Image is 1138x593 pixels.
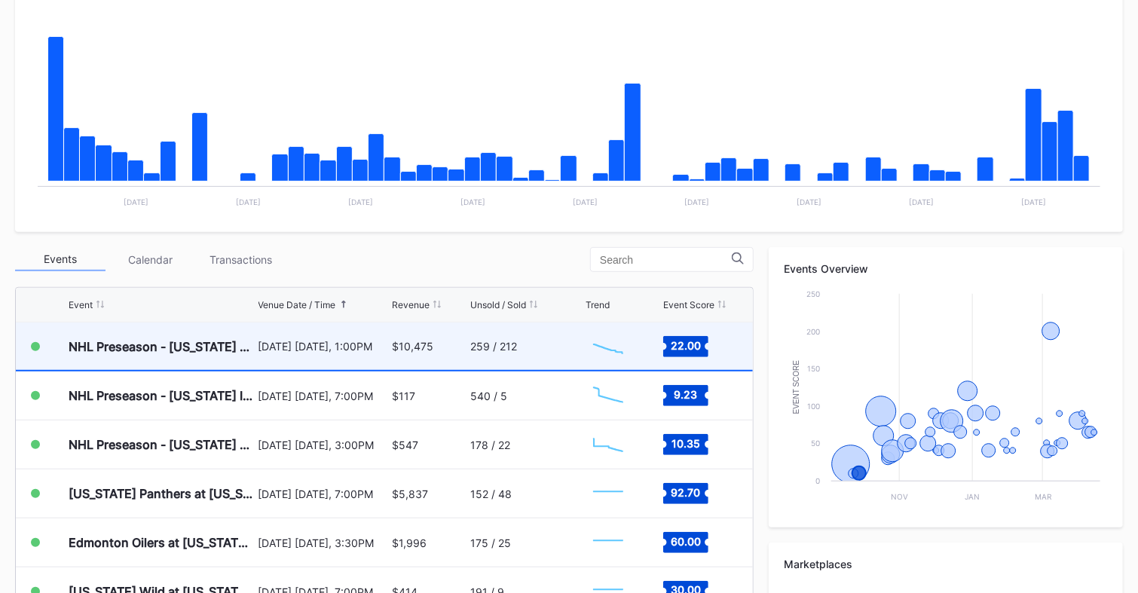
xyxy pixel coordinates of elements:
div: NHL Preseason - [US_STATE] Capitals at [US_STATE] Devils (Split Squad) [69,437,255,452]
text: 9.23 [675,388,698,401]
text: [DATE] [797,197,822,206]
div: Edmonton Oilers at [US_STATE] Devils [69,535,255,550]
text: 150 [807,364,820,373]
div: Transactions [196,248,286,271]
text: [DATE] [348,197,373,206]
div: $10,475 [392,340,433,353]
text: Jan [965,492,980,501]
text: 10.35 [671,437,700,450]
text: 22.00 [671,338,701,351]
div: $547 [392,439,418,451]
div: $117 [392,390,415,402]
div: [DATE] [DATE], 3:30PM [258,536,389,549]
text: 100 [807,402,820,411]
text: 92.70 [671,486,701,499]
text: Nov [891,492,908,501]
text: [DATE] [236,197,261,206]
svg: Chart title [586,524,631,561]
div: Venue Date / Time [258,299,336,310]
div: Unsold / Sold [470,299,526,310]
div: Revenue [392,299,430,310]
div: $1,996 [392,536,427,549]
div: $5,837 [392,488,428,500]
text: Event Score [793,360,801,414]
text: [DATE] [573,197,598,206]
div: Event Score [663,299,714,310]
text: 60.00 [671,535,701,548]
div: [DATE] [DATE], 1:00PM [258,340,389,353]
div: 152 / 48 [470,488,512,500]
div: 540 / 5 [470,390,507,402]
text: 200 [806,327,820,336]
text: Mar [1035,492,1052,501]
div: [DATE] [DATE], 7:00PM [258,488,389,500]
div: 259 / 212 [470,340,517,353]
div: [DATE] [DATE], 3:00PM [258,439,389,451]
text: 0 [815,476,820,485]
div: 175 / 25 [470,536,511,549]
div: Event [69,299,93,310]
input: Search [600,254,732,266]
div: Events [15,248,106,271]
text: [DATE] [124,197,148,206]
svg: Chart title [586,328,631,365]
div: Events Overview [784,262,1108,275]
div: 178 / 22 [470,439,510,451]
div: Marketplaces [784,558,1108,570]
div: NHL Preseason - [US_STATE] Rangers at [US_STATE] Devils [69,339,255,354]
text: [DATE] [1021,197,1046,206]
text: 50 [811,439,820,448]
div: [DATE] [DATE], 7:00PM [258,390,389,402]
text: [DATE] [685,197,710,206]
div: [US_STATE] Panthers at [US_STATE] Devils [69,486,255,501]
div: Trend [586,299,610,310]
text: 250 [806,289,820,298]
text: [DATE] [460,197,485,206]
div: Calendar [106,248,196,271]
svg: Chart title [586,426,631,463]
div: NHL Preseason - [US_STATE] Islanders at [US_STATE] Devils [69,388,255,403]
text: [DATE] [910,197,935,206]
svg: Chart title [784,286,1108,512]
svg: Chart title [586,475,631,512]
svg: Chart title [586,377,631,414]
